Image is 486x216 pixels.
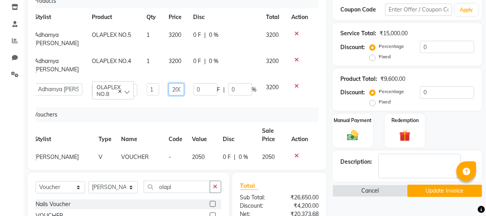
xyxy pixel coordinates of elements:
span: 3200 [266,84,279,91]
div: Vouchers [30,107,319,122]
span: 0 % [209,31,219,39]
label: Fixed [379,53,391,60]
span: 0 F [194,31,201,39]
div: Sub Total: [234,193,279,202]
span: 0 % [209,57,219,65]
span: [PERSON_NAME] [34,153,79,161]
span: F [217,86,220,94]
input: Enter Offer / Coupon Code [385,4,452,16]
label: Percentage [379,43,404,50]
label: Percentage [379,88,404,95]
th: Qty [142,8,164,26]
div: ₹4,200.00 [279,202,325,210]
span: VOUCHER [121,153,149,161]
div: ₹9,600.00 [380,75,405,83]
th: Disc [218,122,257,148]
span: OLAPLEX NO.5 [92,31,131,38]
th: Stylist [30,122,94,148]
div: Description: [340,158,372,166]
label: Manual Payment [334,117,372,124]
span: 0 F [223,153,231,161]
button: Update Invoice [407,185,482,197]
span: 0 F [194,57,201,65]
th: Price [164,8,189,26]
img: _gift.svg [396,129,414,143]
label: Redemption [391,117,419,124]
span: 0 % [239,153,248,161]
th: Total [262,8,287,26]
span: 3200 [169,57,181,65]
div: Discount: [234,202,279,210]
div: ₹26,650.00 [279,193,325,202]
th: Action [287,122,313,148]
span: 1 [147,57,150,65]
div: Service Total: [340,29,376,38]
th: Product [87,8,142,26]
span: % [252,86,257,94]
span: 3200 [169,31,181,38]
span: | [205,57,206,65]
div: Nails Voucher [36,200,70,208]
button: Cancel [332,185,407,197]
span: OLAPLEX NO.4 [92,57,131,65]
th: Stylist [30,8,87,26]
div: Discount: [340,43,365,52]
span: 3200 [266,31,279,38]
div: Discount: [340,88,365,97]
th: Disc [189,8,262,26]
div: Product Total: [340,75,377,83]
td: V [94,148,116,166]
span: 2050 [192,153,205,161]
span: - [169,153,171,161]
label: Fixed [379,98,391,105]
button: Apply [455,4,478,16]
div: Coupon Code [340,6,385,14]
span: Adhamya [PERSON_NAME] [34,57,79,73]
th: Type [94,122,116,148]
span: 3200 [266,57,279,65]
span: | [234,153,235,161]
div: ₹15,000.00 [380,29,408,38]
th: Value [187,122,218,148]
input: Search [144,181,210,193]
span: OLAPLEX NO.8 [97,84,121,97]
span: | [224,86,225,94]
span: 2050 [262,153,275,161]
th: Code [164,122,187,148]
th: Sale Price [257,122,287,148]
th: Action [287,8,313,26]
span: | [205,31,206,39]
th: Name [116,122,164,148]
img: _cash.svg [344,129,362,142]
span: 1 [147,31,150,38]
span: Adhamya [PERSON_NAME] [34,31,79,47]
span: Total [240,182,258,190]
